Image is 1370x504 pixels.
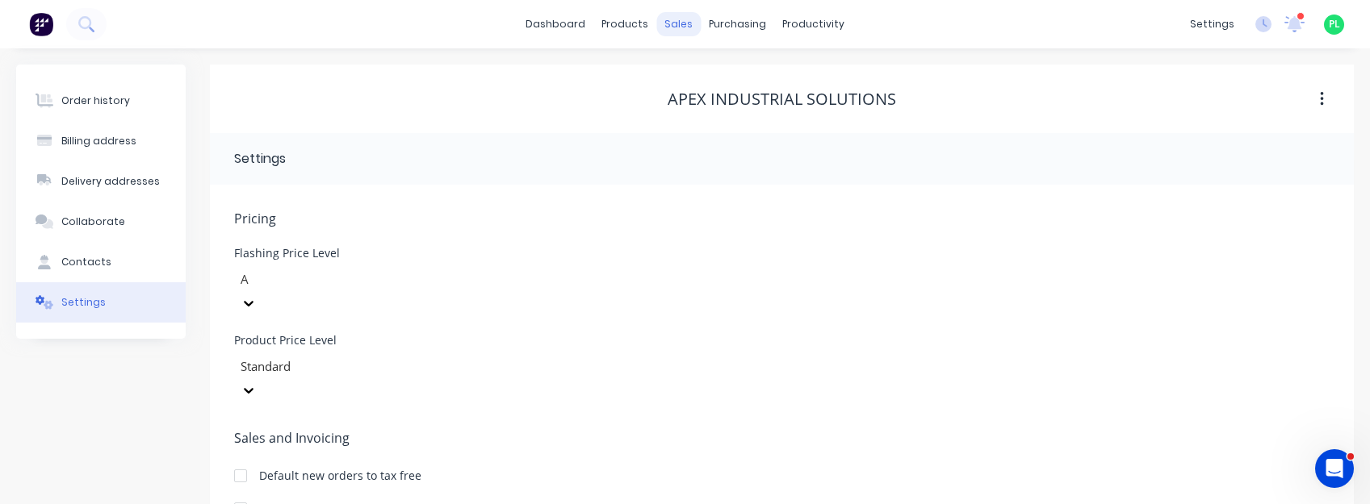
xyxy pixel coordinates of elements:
[234,335,476,346] div: Product Price Level
[593,12,656,36] div: products
[16,282,186,323] button: Settings
[234,209,1330,228] span: Pricing
[61,295,106,310] div: Settings
[234,149,286,169] div: Settings
[1329,17,1340,31] span: PL
[16,242,186,282] button: Contacts
[259,467,421,484] div: Default new orders to tax free
[517,12,593,36] a: dashboard
[1315,449,1354,488] iframe: Intercom live chat
[16,161,186,202] button: Delivery addresses
[234,428,1330,448] span: Sales and Invoicing
[701,12,774,36] div: purchasing
[16,202,186,242] button: Collaborate
[61,134,136,148] div: Billing address
[61,255,111,269] div: Contacts
[61,215,125,229] div: Collaborate
[29,12,53,36] img: Factory
[668,90,896,109] div: Apex Industrial Solutions
[61,94,130,108] div: Order history
[61,174,160,189] div: Delivery addresses
[1182,12,1242,36] div: settings
[656,12,701,36] div: sales
[774,12,853,36] div: productivity
[234,248,476,259] div: Flashing Price Level
[16,81,186,121] button: Order history
[16,121,186,161] button: Billing address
